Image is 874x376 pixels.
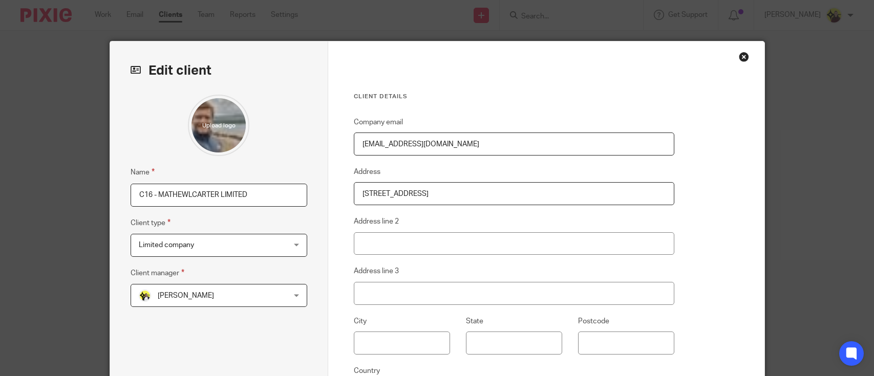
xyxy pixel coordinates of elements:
label: Company email [354,117,403,127]
label: Client manager [131,267,184,279]
label: Client type [131,217,170,229]
label: Address [354,167,380,177]
label: Postcode [578,316,609,326]
div: Close this dialog window [739,52,749,62]
label: Country [354,366,380,376]
h2: Edit client [131,62,307,79]
label: Address line 2 [354,216,399,227]
label: Name [131,166,155,178]
label: Address line 3 [354,266,399,276]
label: State [466,316,483,326]
label: City [354,316,367,326]
img: Carine-Starbridge.jpg [139,290,151,302]
span: Limited company [139,241,194,249]
span: [PERSON_NAME] [158,292,214,299]
h3: Client details [354,93,675,101]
